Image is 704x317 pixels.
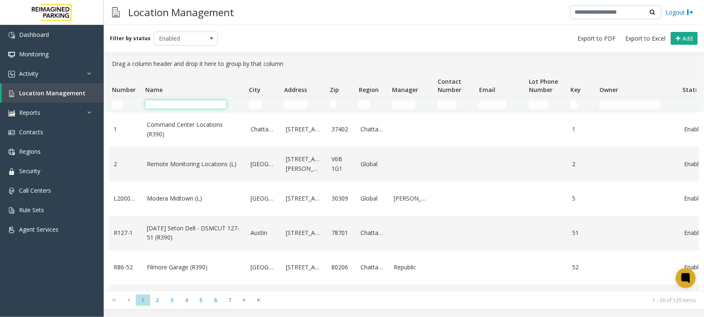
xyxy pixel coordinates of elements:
[684,263,703,272] a: Enabled
[251,160,276,169] a: [GEOGRAPHIC_DATA]
[622,33,669,44] button: Export to Excel
[19,109,40,116] span: Reports
[165,295,179,306] span: Page 3
[361,194,384,203] a: Global
[154,32,205,45] span: Enabled
[8,227,15,233] img: 'icon'
[331,263,351,272] a: 80206
[331,194,351,203] a: 30309
[252,295,266,306] span: Go to the last page
[251,194,276,203] a: [GEOGRAPHIC_DATA]
[104,72,704,291] div: Data table
[476,97,526,112] td: Email Filter
[599,86,618,94] span: Owner
[356,97,389,112] td: Region Filter
[286,263,322,272] a: [STREET_ADDRESS]
[331,125,351,134] a: 37402
[8,207,15,214] img: 'icon'
[110,35,151,42] label: Filter by status
[684,194,703,203] a: Enabled
[389,97,434,112] td: Manager Filter
[567,97,596,112] td: Key Filter
[150,295,165,306] span: Page 2
[124,2,238,22] h3: Location Management
[237,295,252,306] span: Go to the next page
[109,56,699,72] div: Drag a column header and drop it here to group by that column
[8,71,15,77] img: 'icon'
[19,167,40,175] span: Security
[114,228,137,237] a: R127-1
[572,263,591,272] a: 52
[331,155,351,173] a: V6B 1G1
[286,228,322,237] a: [STREET_ADDRESS]
[19,128,43,136] span: Contacts
[8,129,15,136] img: 'icon'
[251,263,276,272] a: [GEOGRAPHIC_DATA]
[208,295,223,306] span: Page 6
[284,86,307,94] span: Address
[529,100,548,109] input: Lot Phone Number Filter
[8,188,15,194] img: 'icon'
[249,100,262,109] input: City Filter
[572,125,591,134] a: 1
[147,120,241,139] a: Command Center Locations (R390)
[577,34,616,43] span: Export to PDF
[251,228,276,237] a: Austin
[253,297,265,303] span: Go to the last page
[147,224,241,242] a: [DATE] Seton Dell - DSMCUT 127-51 (R390)
[671,32,698,45] button: Add
[326,97,356,112] td: Zip Filter
[529,77,558,94] span: Lot Phone Number
[19,31,49,39] span: Dashboard
[249,86,261,94] span: City
[179,295,194,306] span: Page 4
[687,8,694,17] img: logout
[145,86,163,94] span: Name
[246,97,281,112] td: City Filter
[19,70,38,77] span: Activity
[8,149,15,155] img: 'icon'
[109,97,142,112] td: Number Filter
[19,186,51,194] span: Call Centers
[392,86,418,94] span: Manager
[114,160,137,169] a: 2
[572,160,591,169] a: 2
[8,90,15,97] img: 'icon'
[8,32,15,39] img: 'icon'
[359,86,379,94] span: Region
[438,100,457,109] input: Contact Number Filter
[271,297,696,304] kendo-pager-info: 1 - 20 of 129 items
[574,33,619,44] button: Export to PDF
[434,97,476,112] td: Contact Number Filter
[284,100,307,109] input: Address Filter
[599,100,660,109] input: Owner Filter
[8,168,15,175] img: 'icon'
[114,125,137,134] a: 1
[114,194,137,203] a: L20000500
[2,83,104,103] a: Location Management
[361,263,384,272] a: Chattanooga
[147,160,241,169] a: Remote Monitoring Locations (L)
[223,295,237,306] span: Page 7
[526,97,567,112] td: Lot Phone Number Filter
[19,148,41,155] span: Regions
[251,125,276,134] a: Chattanooga
[684,125,703,134] a: Enabled
[112,2,120,22] img: pageIcon
[438,77,461,94] span: Contact Number
[479,100,507,109] input: Email Filter
[572,228,591,237] a: 51
[361,228,384,237] a: Chattanooga
[239,297,250,303] span: Go to the next page
[684,228,703,237] a: Enabled
[194,295,208,306] span: Page 5
[112,86,136,94] span: Number
[19,225,58,233] span: Agent Services
[394,263,429,272] a: Republic
[142,97,246,112] td: Name Filter
[596,97,679,112] td: Owner Filter
[19,50,49,58] span: Monitoring
[112,100,123,109] input: Number Filter
[147,194,241,203] a: Modera Midtown (L)
[8,110,15,116] img: 'icon'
